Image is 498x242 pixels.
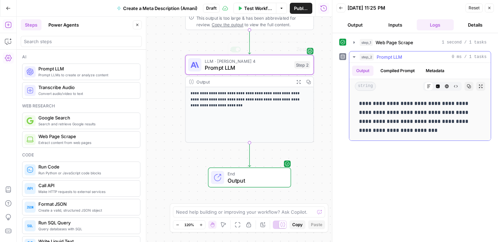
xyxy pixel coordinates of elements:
[349,37,491,48] button: 1 second / 1 tasks
[244,5,272,12] span: Test Workflow
[377,19,414,30] button: Inputs
[38,226,135,232] span: Query databases with SQL
[456,19,494,30] button: Details
[38,121,135,127] span: Search and retrieve Google results
[184,222,194,228] span: 120%
[233,3,276,14] button: Test Workflow
[38,84,135,91] span: Transcribe Audio
[38,170,135,176] span: Run Python or JavaScript code blocks
[308,220,325,229] button: Paste
[206,5,216,11] span: Draft
[376,66,419,76] button: Compiled Prompt
[38,91,135,96] span: Convert audio/video to text
[24,38,139,45] input: Search steps
[336,19,374,30] button: Output
[294,61,310,69] div: Step 2
[417,19,454,30] button: Logs
[228,171,284,177] span: End
[38,219,135,226] span: Run SQL Query
[196,78,291,85] div: Output
[349,63,491,141] div: 0 ms / 1 tasks
[38,163,135,170] span: Run Code
[123,5,197,12] span: Create a Meta Description (Amani)
[22,54,140,60] div: Ai
[469,5,480,11] span: Reset
[452,54,487,60] span: 0 ms / 1 tasks
[113,3,202,14] button: Create a Meta Description (Amani)
[196,15,310,28] div: This output is too large & has been abbreviated for review. to view the full content.
[38,133,135,140] span: Web Page Scrape
[355,82,376,91] span: string
[360,39,373,46] span: step_1
[376,39,413,46] span: Web Page Scrape
[38,72,135,78] span: Prompt LLMs to create or analyze content
[248,30,251,54] g: Edge from step_1 to step_2
[22,152,140,158] div: Code
[21,19,41,30] button: Steps
[38,207,135,213] span: Create a valid, structured JSON object
[349,51,491,62] button: 0 ms / 1 tasks
[228,176,284,185] span: Output
[442,39,487,46] span: 1 second / 1 tasks
[294,5,308,12] span: Publish
[290,3,312,14] button: Publish
[205,58,291,64] span: LLM · [PERSON_NAME] 4
[465,3,483,12] button: Reset
[212,22,243,27] span: Copy the output
[289,220,305,229] button: Copy
[311,222,322,228] span: Paste
[38,201,135,207] span: Format JSON
[38,114,135,121] span: Google Search
[22,103,140,109] div: Web research
[38,140,135,145] span: Extract content from web pages
[185,167,314,187] div: EndOutput
[248,143,251,167] g: Edge from step_2 to end
[38,65,135,72] span: Prompt LLM
[422,66,449,76] button: Metadata
[38,189,135,194] span: Make HTTP requests to external services
[205,64,291,72] span: Prompt LLM
[38,182,135,189] span: Call API
[44,19,83,30] button: Power Agents
[377,54,402,60] span: Prompt LLM
[292,222,303,228] span: Copy
[360,54,374,60] span: step_2
[352,66,373,76] button: Output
